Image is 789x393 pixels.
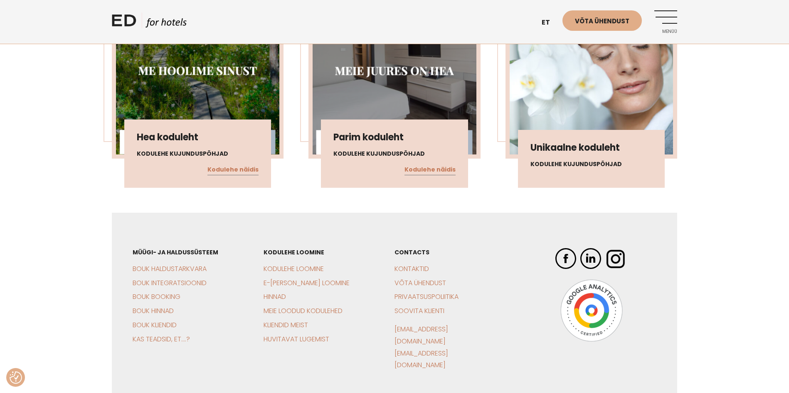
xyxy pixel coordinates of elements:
[333,149,455,158] h4: Kodulehe kujunduspõhjad
[394,248,496,257] h3: CONTACTS
[264,278,350,288] a: E-[PERSON_NAME] loomine
[264,320,308,330] a: Kliendid meist
[137,149,259,158] h4: Kodulehe kujunduspõhjad
[394,264,429,274] a: Kontaktid
[10,371,22,384] img: Revisit consent button
[654,10,677,33] a: Menüü
[133,306,174,316] a: BOUK Hinnad
[394,348,448,370] a: [EMAIL_ADDRESS][DOMAIN_NAME]
[112,12,187,33] a: ED HOTELS
[654,29,677,34] span: Menüü
[133,278,207,288] a: BOUK Integratsioonid
[264,292,286,301] a: Hinnad
[394,306,444,316] a: Soovita klienti
[333,132,455,143] h3: Parim koduleht
[133,320,177,330] a: BOUK Kliendid
[264,334,329,344] a: Huvitavat lugemist
[605,248,626,269] img: ED Hotels Instagram
[560,279,623,342] img: Google Analytics Badge
[207,164,259,175] a: Kodulehe näidis
[264,264,324,274] a: Kodulehe loomine
[530,142,652,153] h3: Unikaalne koduleht
[264,306,343,316] a: Meie loodud kodulehed
[264,248,365,257] h3: Kodulehe loomine
[133,292,180,301] a: BOUK Booking
[404,164,456,175] a: Kodulehe näidis
[538,12,562,33] a: et
[133,248,234,257] h3: Müügi- ja haldussüsteem
[580,248,601,269] img: ED Hotels LinkedIn
[10,371,22,384] button: Nõusolekueelistused
[530,160,652,169] h4: Kodulehe kujunduspõhjad
[137,132,259,143] h3: Hea koduleht
[394,292,459,301] a: Privaatsuspoliitika
[394,324,448,346] a: [EMAIL_ADDRESS][DOMAIN_NAME]
[133,334,190,344] a: Kas teadsid, et….?
[555,248,576,269] img: ED Hotels Facebook
[562,10,642,31] a: Võta ühendust
[394,278,446,288] a: Võta ühendust
[133,264,207,274] a: BOUK Haldustarkvara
